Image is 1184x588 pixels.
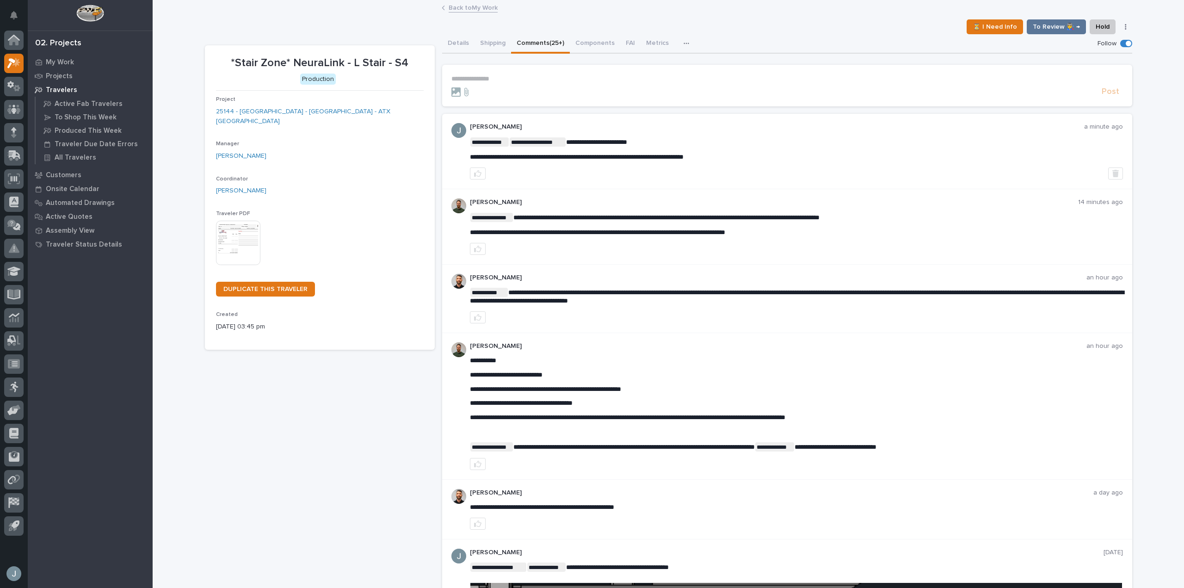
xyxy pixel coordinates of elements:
[223,286,308,292] span: DUPLICATE THIS TRAVELER
[46,213,92,221] p: Active Quotes
[36,137,153,150] a: Traveler Due Date Errors
[1086,342,1123,350] p: an hour ago
[470,489,1093,497] p: [PERSON_NAME]
[475,34,511,54] button: Shipping
[470,274,1086,282] p: [PERSON_NAME]
[55,140,138,149] p: Traveler Due Date Errors
[451,549,466,563] img: ACg8ocIJHU6JEmo4GV-3KL6HuSvSpWhSGqG5DdxF6tKpN6m2=s96-c
[641,34,674,54] button: Metrics
[216,97,235,102] span: Project
[216,56,424,70] p: *Stair Zone* NeuraLink - L Stair - S4
[55,154,96,162] p: All Travelers
[470,311,486,323] button: like this post
[28,168,153,182] a: Customers
[36,124,153,137] a: Produced This Week
[46,199,115,207] p: Automated Drawings
[451,342,466,357] img: AATXAJw4slNr5ea0WduZQVIpKGhdapBAGQ9xVsOeEvl5=s96-c
[216,141,239,147] span: Manager
[28,210,153,223] a: Active Quotes
[46,86,77,94] p: Travelers
[4,564,24,583] button: users-avatar
[1104,549,1123,557] p: [DATE]
[55,100,123,108] p: Active Fab Travelers
[216,322,424,332] p: [DATE] 03:45 pm
[216,312,238,317] span: Created
[570,34,620,54] button: Components
[216,211,250,217] span: Traveler PDF
[46,171,81,179] p: Customers
[28,237,153,251] a: Traveler Status Details
[1102,87,1119,97] span: Post
[216,186,266,196] a: [PERSON_NAME]
[36,97,153,110] a: Active Fab Travelers
[451,489,466,504] img: AGNmyxaji213nCK4JzPdPN3H3CMBhXDSA2tJ_sy3UIa5=s96-c
[46,58,74,67] p: My Work
[46,227,94,235] p: Assembly View
[36,111,153,124] a: To Shop This Week
[216,282,315,297] a: DUPLICATE THIS TRAVELER
[28,196,153,210] a: Automated Drawings
[470,518,486,530] button: like this post
[1096,21,1110,32] span: Hold
[973,21,1017,32] span: ⏳ I Need Info
[28,83,153,97] a: Travelers
[470,342,1086,350] p: [PERSON_NAME]
[470,198,1078,206] p: [PERSON_NAME]
[470,243,486,255] button: like this post
[1086,274,1123,282] p: an hour ago
[55,127,122,135] p: Produced This Week
[4,6,24,25] button: Notifications
[46,241,122,249] p: Traveler Status Details
[1033,21,1080,32] span: To Review 👨‍🏭 →
[216,151,266,161] a: [PERSON_NAME]
[28,69,153,83] a: Projects
[967,19,1023,34] button: ⏳ I Need Info
[1098,40,1116,48] p: Follow
[28,223,153,237] a: Assembly View
[451,198,466,213] img: AATXAJw4slNr5ea0WduZQVIpKGhdapBAGQ9xVsOeEvl5=s96-c
[1093,489,1123,497] p: a day ago
[470,123,1084,131] p: [PERSON_NAME]
[76,5,104,22] img: Workspace Logo
[1027,19,1086,34] button: To Review 👨‍🏭 →
[442,34,475,54] button: Details
[46,72,73,80] p: Projects
[451,274,466,289] img: AGNmyxaji213nCK4JzPdPN3H3CMBhXDSA2tJ_sy3UIa5=s96-c
[216,107,424,126] a: 25144 - [GEOGRAPHIC_DATA] - [GEOGRAPHIC_DATA] - ATX [GEOGRAPHIC_DATA]
[46,185,99,193] p: Onsite Calendar
[55,113,117,122] p: To Shop This Week
[1108,167,1123,179] button: Delete post
[300,74,336,85] div: Production
[1098,87,1123,97] button: Post
[216,176,248,182] span: Coordinator
[35,38,81,49] div: 02. Projects
[36,151,153,164] a: All Travelers
[28,55,153,69] a: My Work
[28,182,153,196] a: Onsite Calendar
[620,34,641,54] button: FAI
[470,458,486,470] button: like this post
[1084,123,1123,131] p: a minute ago
[1078,198,1123,206] p: 14 minutes ago
[449,2,498,12] a: Back toMy Work
[12,11,24,26] div: Notifications
[470,549,1104,557] p: [PERSON_NAME]
[451,123,466,138] img: ACg8ocIJHU6JEmo4GV-3KL6HuSvSpWhSGqG5DdxF6tKpN6m2=s96-c
[1090,19,1116,34] button: Hold
[511,34,570,54] button: Comments (25+)
[470,167,486,179] button: like this post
